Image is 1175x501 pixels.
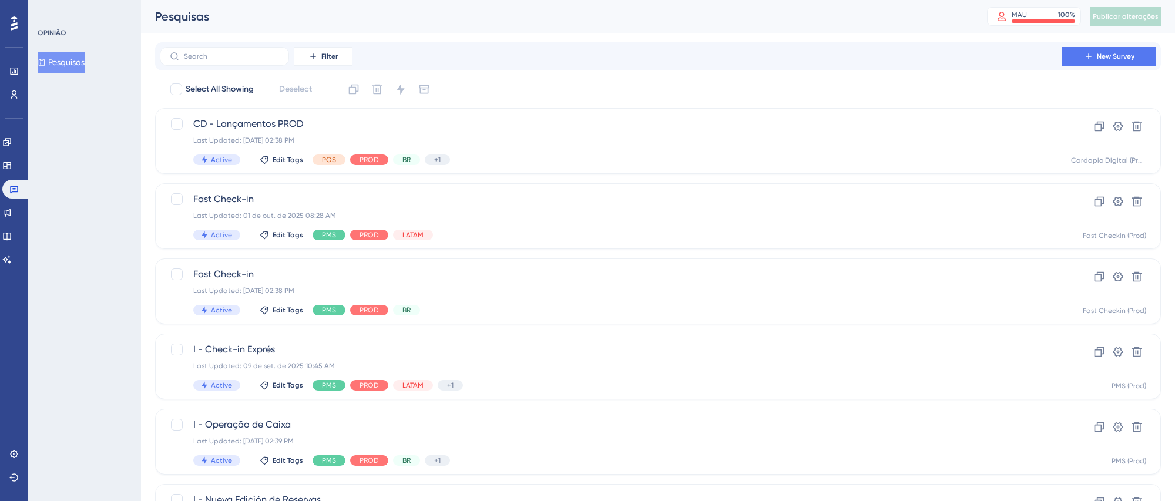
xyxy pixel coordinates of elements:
[193,361,1029,371] div: Last Updated: 09 de set. de 2025 10:45 AM
[193,136,1029,145] div: Last Updated: [DATE] 02:38 PM
[321,52,338,61] span: Filter
[38,29,66,37] font: OPINIÃO
[268,79,323,100] button: Deselect
[1112,381,1146,391] div: PMS (Prod)
[402,230,424,240] span: LATAM
[260,230,303,240] button: Edit Tags
[402,381,424,390] span: LATAM
[193,342,1029,357] span: I - Check-in Exprés
[322,456,336,465] span: PMS
[402,456,411,465] span: BR
[360,155,379,164] span: PROD
[273,155,303,164] span: Edit Tags
[193,192,1029,206] span: Fast Check-in
[193,211,1029,220] div: Last Updated: 01 de out. de 2025 08:28 AM
[211,381,232,390] span: Active
[211,230,232,240] span: Active
[1062,47,1156,66] button: New Survey
[360,230,379,240] span: PROD
[402,305,411,315] span: BR
[193,286,1029,295] div: Last Updated: [DATE] 02:38 PM
[193,436,1029,446] div: Last Updated: [DATE] 02:39 PM
[273,305,303,315] span: Edit Tags
[273,456,303,465] span: Edit Tags
[273,230,303,240] span: Edit Tags
[1090,7,1161,26] button: Publicar alterações
[184,52,279,60] input: Search
[360,381,379,390] span: PROD
[211,456,232,465] span: Active
[279,82,312,96] span: Deselect
[1097,52,1134,61] span: New Survey
[1083,231,1146,240] div: Fast Checkin (Prod)
[186,82,254,96] span: Select All Showing
[260,155,303,164] button: Edit Tags
[1012,11,1027,19] font: MAU
[193,117,1029,131] span: CD - Lançamentos PROD
[38,52,85,73] button: Pesquisas
[360,456,379,465] span: PROD
[260,456,303,465] button: Edit Tags
[48,58,85,67] font: Pesquisas
[322,381,336,390] span: PMS
[211,305,232,315] span: Active
[1083,306,1146,315] div: Fast Checkin (Prod)
[322,305,336,315] span: PMS
[402,155,411,164] span: BR
[434,456,441,465] span: +1
[1093,12,1159,21] font: Publicar alterações
[360,305,379,315] span: PROD
[1058,11,1070,19] font: 100
[447,381,454,390] span: +1
[260,305,303,315] button: Edit Tags
[193,267,1029,281] span: Fast Check-in
[155,9,209,23] font: Pesquisas
[211,155,232,164] span: Active
[193,418,1029,432] span: I - Operação de Caixa
[434,155,441,164] span: +1
[260,381,303,390] button: Edit Tags
[322,155,336,164] span: POS
[1071,156,1146,165] div: Cardapio Digital (Prod)
[1070,11,1075,19] font: %
[1112,456,1146,466] div: PMS (Prod)
[294,47,352,66] button: Filter
[322,230,336,240] span: PMS
[273,381,303,390] span: Edit Tags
